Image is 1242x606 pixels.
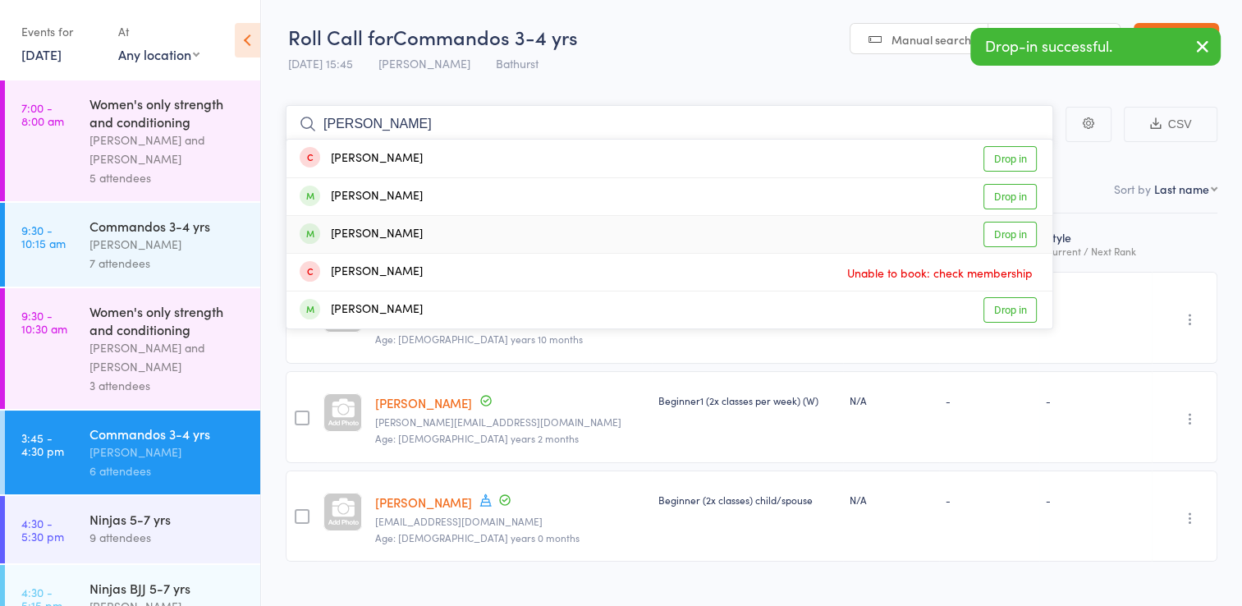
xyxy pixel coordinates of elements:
div: Drop-in successful. [970,28,1221,66]
div: Beginner1 (2x classes per week) (W) [658,393,836,407]
div: Events for [21,18,102,45]
a: Exit roll call [1134,23,1219,56]
div: Ninjas BJJ 5-7 yrs [89,579,246,597]
a: [PERSON_NAME] [375,494,472,511]
a: 4:30 -5:30 pmNinjas 5-7 yrs9 attendees [5,496,260,563]
button: CSV [1124,107,1217,142]
div: Any location [118,45,199,63]
div: Commandos 3-4 yrs [89,217,246,235]
small: Saskia.s@live.com [375,516,645,527]
div: Ninjas 5-7 yrs [89,510,246,528]
span: Bathurst [496,55,539,71]
span: Roll Call for [288,23,393,50]
span: [DATE] 15:45 [288,55,353,71]
div: Beginner (2x classes) child/spouse [658,493,836,507]
div: - [1046,393,1145,407]
a: Drop in [983,297,1037,323]
div: Women's only strength and conditioning [89,94,246,131]
a: Drop in [983,222,1037,247]
a: Drop in [983,184,1037,209]
div: [PERSON_NAME] [300,149,423,168]
div: - [1046,294,1145,308]
span: Age: [DEMOGRAPHIC_DATA] years 10 months [375,332,583,346]
time: 7:00 - 8:00 am [21,101,64,127]
a: 9:30 -10:30 amWomen's only strength and conditioning[PERSON_NAME] and [PERSON_NAME]3 attendees [5,288,260,409]
span: Manual search [891,31,971,48]
div: 3 attendees [89,376,246,395]
time: 9:30 - 10:30 am [21,309,67,335]
div: At [118,18,199,45]
div: - [946,493,1033,507]
div: [PERSON_NAME] [300,225,423,244]
span: Unable to book: check membership [843,260,1037,285]
label: Sort by [1114,181,1151,197]
a: [PERSON_NAME] [375,394,472,411]
a: Drop in [983,146,1037,172]
small: Brierley.gelling@outlook.com [375,416,645,428]
a: 9:30 -10:15 amCommandos 3-4 yrs[PERSON_NAME]7 attendees [5,203,260,287]
div: 9 attendees [89,528,246,547]
div: Style [1039,221,1152,264]
div: 7 attendees [89,254,246,273]
div: - [1046,493,1145,507]
a: 7:00 -8:00 amWomen's only strength and conditioning[PERSON_NAME] and [PERSON_NAME]5 attendees [5,80,260,201]
div: [PERSON_NAME] [300,301,423,319]
time: 4:30 - 5:30 pm [21,516,64,543]
div: Last name [1154,181,1209,197]
span: Age: [DEMOGRAPHIC_DATA] years 0 months [375,530,580,544]
div: [PERSON_NAME] [300,187,423,206]
div: Commandos 3-4 yrs [89,425,246,443]
div: [PERSON_NAME] and [PERSON_NAME] [89,338,246,376]
div: [PERSON_NAME] [89,443,246,461]
div: [PERSON_NAME] [300,263,423,282]
span: [PERSON_NAME] [378,55,470,71]
a: [DATE] [21,45,62,63]
div: 5 attendees [89,168,246,187]
time: 9:30 - 10:15 am [21,223,66,250]
time: 3:45 - 4:30 pm [21,431,64,457]
span: Commandos 3-4 yrs [393,23,578,50]
div: N/A [850,493,933,507]
a: 3:45 -4:30 pmCommandos 3-4 yrs[PERSON_NAME]6 attendees [5,411,260,494]
div: [PERSON_NAME] [89,235,246,254]
div: 6 attendees [89,461,246,480]
input: Search by name [286,105,1053,143]
span: Age: [DEMOGRAPHIC_DATA] years 2 months [375,431,579,445]
div: - [946,393,1033,407]
div: N/A [850,393,933,407]
div: Current / Next Rank [1046,246,1145,256]
div: Women's only strength and conditioning [89,302,246,338]
div: [PERSON_NAME] and [PERSON_NAME] [89,131,246,168]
